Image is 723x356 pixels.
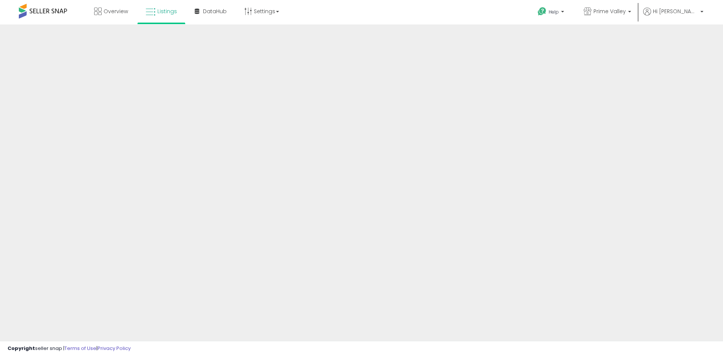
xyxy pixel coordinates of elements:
[593,8,626,15] span: Prime Valley
[549,9,559,15] span: Help
[653,8,698,15] span: Hi [PERSON_NAME]
[537,7,547,16] i: Get Help
[104,8,128,15] span: Overview
[643,8,703,24] a: Hi [PERSON_NAME]
[203,8,227,15] span: DataHub
[532,1,572,24] a: Help
[157,8,177,15] span: Listings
